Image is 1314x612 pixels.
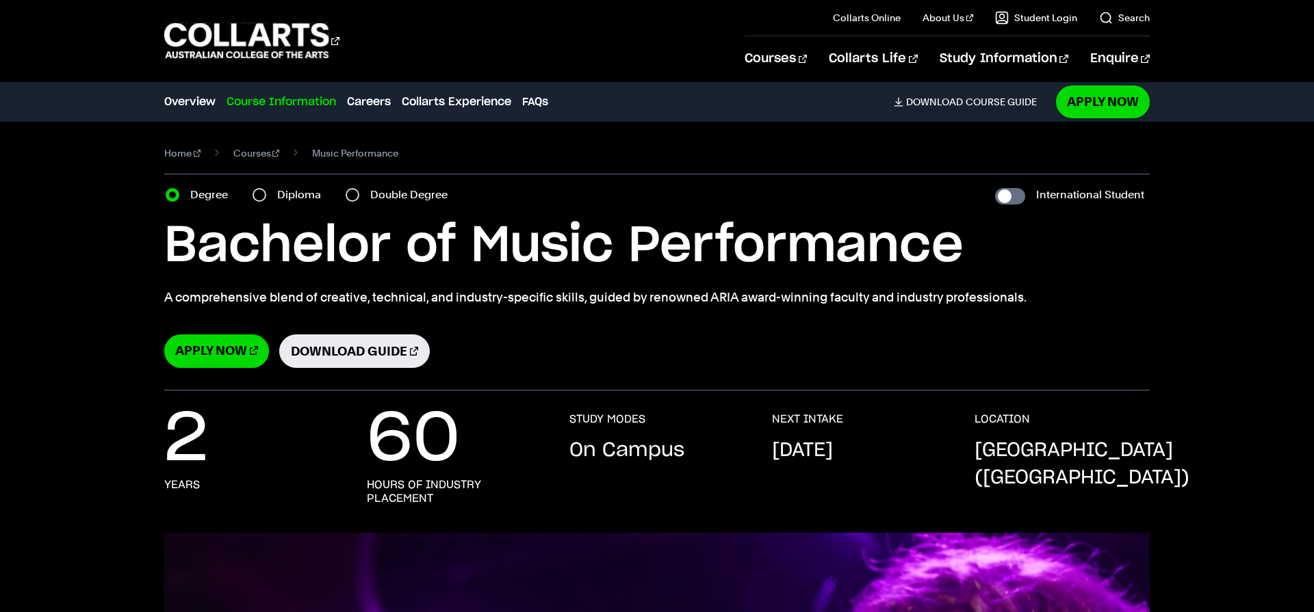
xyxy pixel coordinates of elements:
[772,412,843,426] h3: NEXT INTAKE
[312,144,398,163] span: Music Performance
[975,437,1189,492] p: [GEOGRAPHIC_DATA] ([GEOGRAPHIC_DATA])
[164,94,216,110] a: Overview
[829,36,917,81] a: Collarts Life
[569,437,684,464] p: On Campus
[164,144,201,163] a: Home
[906,96,963,108] span: Download
[975,412,1030,426] h3: LOCATION
[233,144,280,163] a: Courses
[894,96,1048,108] a: DownloadCourse Guide
[569,412,645,426] h3: STUDY MODES
[190,185,236,204] label: Degree
[940,36,1068,81] a: Study Information
[1090,36,1150,81] a: Enquire
[347,94,391,110] a: Careers
[522,94,548,110] a: FAQs
[1056,85,1150,118] a: Apply Now
[833,11,901,25] a: Collarts Online
[772,437,833,464] p: [DATE]
[995,11,1077,25] a: Student Login
[164,21,339,60] div: Go to homepage
[367,412,460,467] p: 60
[370,185,456,204] label: Double Degree
[1099,11,1150,25] a: Search
[164,412,208,467] p: 2
[367,478,542,505] h3: hours of industry placement
[164,215,1150,277] h1: Bachelor of Music Performance
[279,334,430,368] a: Download Guide
[923,11,973,25] a: About Us
[164,478,200,492] h3: years
[745,36,807,81] a: Courses
[164,288,1150,307] p: A comprehensive blend of creative, technical, and industry-specific skills, guided by renowned AR...
[227,94,336,110] a: Course Information
[164,334,269,368] a: Apply Now
[277,185,329,204] label: Diploma
[402,94,511,110] a: Collarts Experience
[1036,185,1144,204] label: International Student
